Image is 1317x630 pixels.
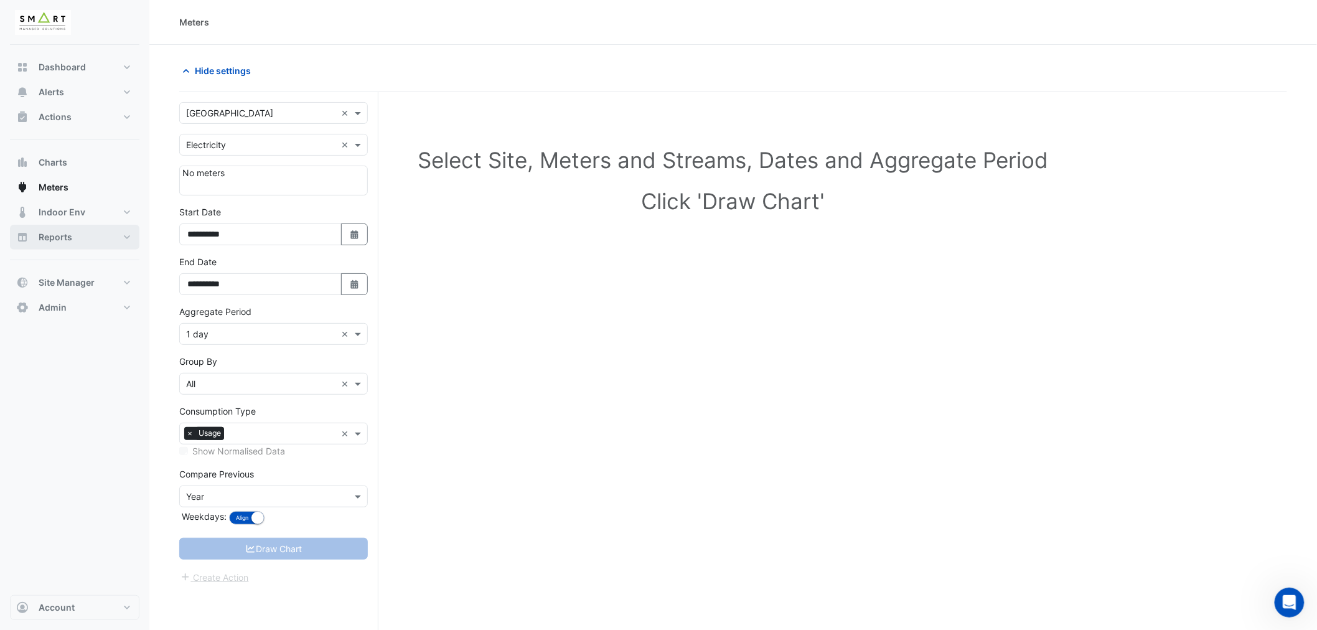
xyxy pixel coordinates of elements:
button: Dashboard [10,55,139,80]
button: Hide settings [179,60,259,82]
div: Meters [179,16,209,29]
span: Clear [341,106,352,120]
span: Dashboard [39,61,86,73]
span: Site Manager [39,276,95,289]
button: Gif picker [39,408,49,418]
button: go back [8,5,32,29]
span: Clear [341,427,352,440]
span: Reports [39,231,72,243]
button: Indoor Env [10,200,139,225]
label: Start Date [179,205,221,219]
span: Usage [195,427,224,440]
button: Admin [10,295,139,320]
label: Group By [179,355,217,368]
h1: Select Site, Meters and Streams, Dates and Aggregate Period [199,147,1267,173]
img: Profile image for Mark [35,7,55,27]
span: Admin [39,301,67,314]
span: Alerts [39,86,64,98]
button: Account [10,595,139,620]
textarea: Message… [11,382,238,403]
span: Clear [341,327,352,341]
label: Consumption Type [179,405,256,418]
h1: Click 'Draw Chart' [199,188,1267,214]
img: Profile image for Shafayet [70,7,90,27]
button: Site Manager [10,270,139,295]
img: Company Logo [15,10,71,35]
span: Charts [39,156,67,169]
app-icon: Actions [16,111,29,123]
span: Account [39,601,75,614]
button: Emoji picker [19,408,29,418]
label: Weekdays: [179,510,227,523]
button: Actions [10,105,139,129]
img: Profile image for Liam [53,7,73,27]
span: Hide settings [195,64,251,77]
span: Actions [39,111,72,123]
div: Expand window [170,42,238,55]
button: Send a message… [213,403,233,423]
label: Show Normalised Data [192,444,285,458]
app-icon: Site Manager [16,276,29,289]
fa-icon: Select Date [349,279,360,289]
h1: CIM [95,6,113,16]
app-icon: Indoor Env [16,206,29,219]
app-icon: Charts [16,156,29,169]
iframe: Intercom live chat [1275,588,1305,618]
app-icon: Admin [16,301,29,314]
div: Select meters or streams to enable normalisation [179,444,368,458]
app-icon: Reports [16,231,29,243]
span: No meters [182,167,225,178]
button: Meters [10,175,139,200]
span: Clear [341,138,352,151]
span: Clear [341,377,352,390]
button: Upload attachment [59,408,69,418]
span: Meters [39,181,68,194]
div: Expand window [145,35,248,61]
span: × [184,427,195,440]
p: Within 2 hours [105,16,164,28]
button: Alerts [10,80,139,105]
app-icon: Alerts [16,86,29,98]
button: Charts [10,150,139,175]
label: Aggregate Period [179,305,251,318]
app-icon: Dashboard [16,61,29,73]
button: Reports [10,225,139,250]
fa-icon: Select Date [349,229,360,240]
app-escalated-ticket-create-button: Please correct errors first [179,571,250,581]
button: Home [217,5,241,29]
app-icon: Meters [16,181,29,194]
span: Indoor Env [39,206,85,219]
label: End Date [179,255,217,268]
label: Compare Previous [179,468,254,481]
